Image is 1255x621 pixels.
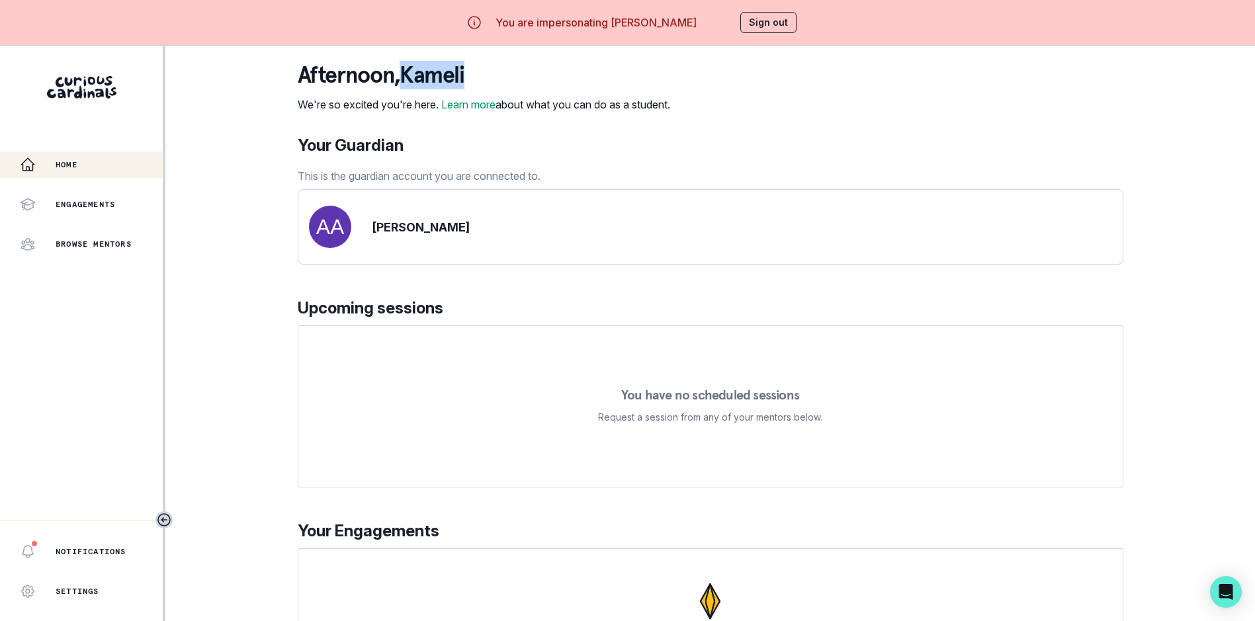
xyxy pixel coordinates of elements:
p: Browse Mentors [56,239,132,249]
a: Learn more [441,98,496,111]
p: Settings [56,586,99,597]
p: We're so excited you're here. about what you can do as a student. [298,97,670,112]
p: You have no scheduled sessions [621,388,799,401]
p: Your Engagements [298,519,1123,543]
p: [PERSON_NAME] [372,218,470,236]
div: Open Intercom Messenger [1210,576,1242,608]
p: Request a session from any of your mentors below. [598,409,822,425]
button: Sign out [740,12,797,33]
p: Your Guardian [298,134,541,157]
button: Toggle sidebar [155,511,173,528]
img: Curious Cardinals Logo [47,76,116,99]
p: Upcoming sessions [298,296,1123,320]
img: svg [309,206,351,248]
p: You are impersonating [PERSON_NAME] [496,15,697,30]
p: This is the guardian account you are connected to. [298,168,541,184]
p: afternoon , Kameli [298,62,670,89]
p: Engagements [56,199,115,210]
p: Home [56,159,77,170]
p: Notifications [56,546,126,557]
